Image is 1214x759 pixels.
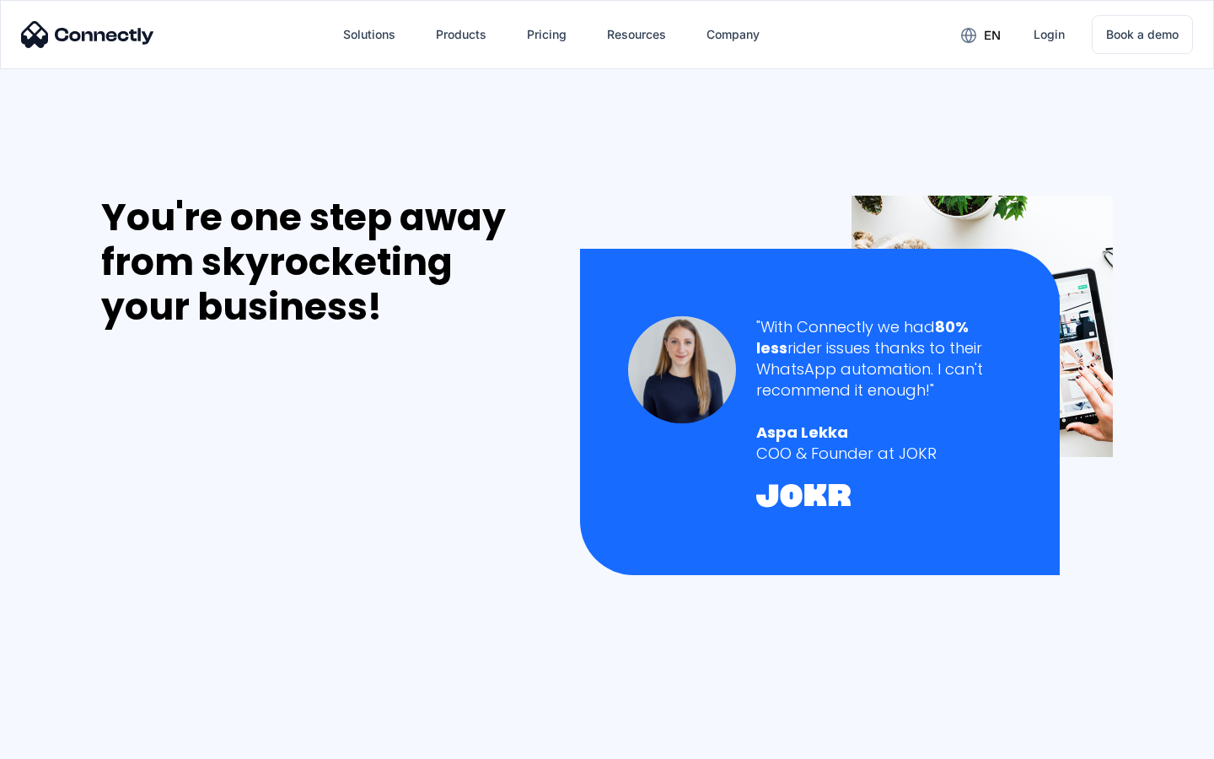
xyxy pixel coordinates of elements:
[513,14,580,55] a: Pricing
[343,23,395,46] div: Solutions
[756,316,1012,401] div: "With Connectly we had rider issues thanks to their WhatsApp automation. I can't recommend it eno...
[1034,23,1065,46] div: Login
[984,24,1001,47] div: en
[756,422,848,443] strong: Aspa Lekka
[756,443,1012,464] div: COO & Founder at JOKR
[706,23,760,46] div: Company
[436,23,486,46] div: Products
[756,316,969,358] strong: 80% less
[101,196,545,329] div: You're one step away from skyrocketing your business!
[101,349,354,736] iframe: Form 0
[1020,14,1078,55] a: Login
[527,23,567,46] div: Pricing
[17,729,101,753] aside: Language selected: English
[607,23,666,46] div: Resources
[1092,15,1193,54] a: Book a demo
[21,21,154,48] img: Connectly Logo
[34,729,101,753] ul: Language list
